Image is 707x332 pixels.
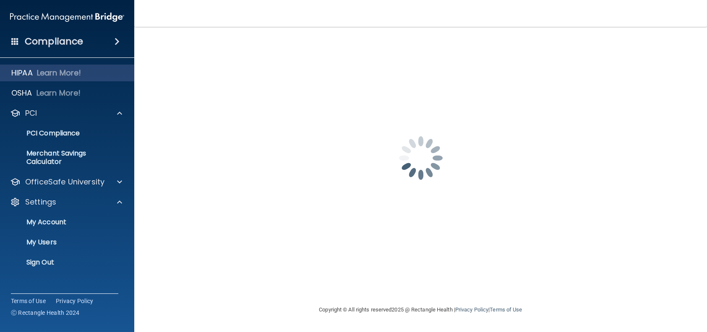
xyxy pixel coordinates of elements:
a: Terms of Use [11,297,46,305]
a: OfficeSafe University [10,177,122,187]
p: My Account [5,218,120,226]
p: OSHA [11,88,32,98]
iframe: Drift Widget Chat Controller [562,273,697,306]
p: PCI Compliance [5,129,120,137]
img: PMB logo [10,9,124,26]
p: Learn More! [37,68,81,78]
a: PCI [10,108,122,118]
a: Terms of Use [490,306,522,313]
p: Merchant Savings Calculator [5,149,120,166]
p: PCI [25,108,37,118]
p: Learn More! [37,88,81,98]
a: Privacy Policy [455,306,488,313]
a: Settings [10,197,122,207]
p: HIPAA [11,68,33,78]
p: Sign Out [5,258,120,267]
p: Settings [25,197,56,207]
p: My Users [5,238,120,246]
h4: Compliance [25,36,83,47]
p: OfficeSafe University [25,177,104,187]
img: spinner.e123f6fc.gif [379,116,463,200]
div: Copyright © All rights reserved 2025 @ Rectangle Health | | [268,296,574,323]
span: Ⓒ Rectangle Health 2024 [11,309,80,317]
a: Privacy Policy [56,297,94,305]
